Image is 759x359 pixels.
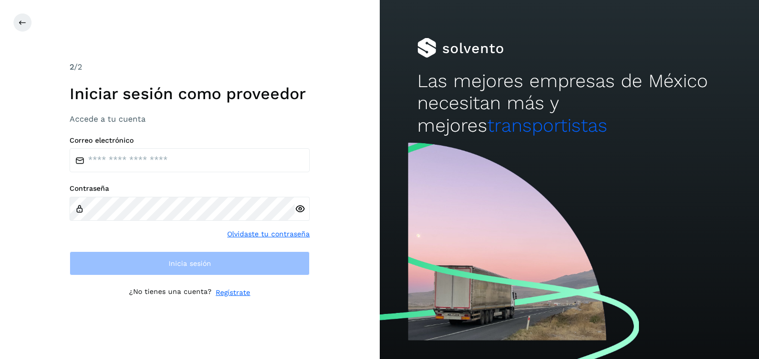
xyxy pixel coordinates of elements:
[70,114,310,124] h3: Accede a tu cuenta
[70,136,310,145] label: Correo electrónico
[129,287,212,298] p: ¿No tienes una cuenta?
[70,84,310,103] h1: Iniciar sesión como proveedor
[70,61,310,73] div: /2
[227,229,310,239] a: Olvidaste tu contraseña
[70,251,310,275] button: Inicia sesión
[169,260,211,267] span: Inicia sesión
[487,115,607,136] span: transportistas
[70,62,74,72] span: 2
[70,184,310,193] label: Contraseña
[417,70,721,137] h2: Las mejores empresas de México necesitan más y mejores
[216,287,250,298] a: Regístrate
